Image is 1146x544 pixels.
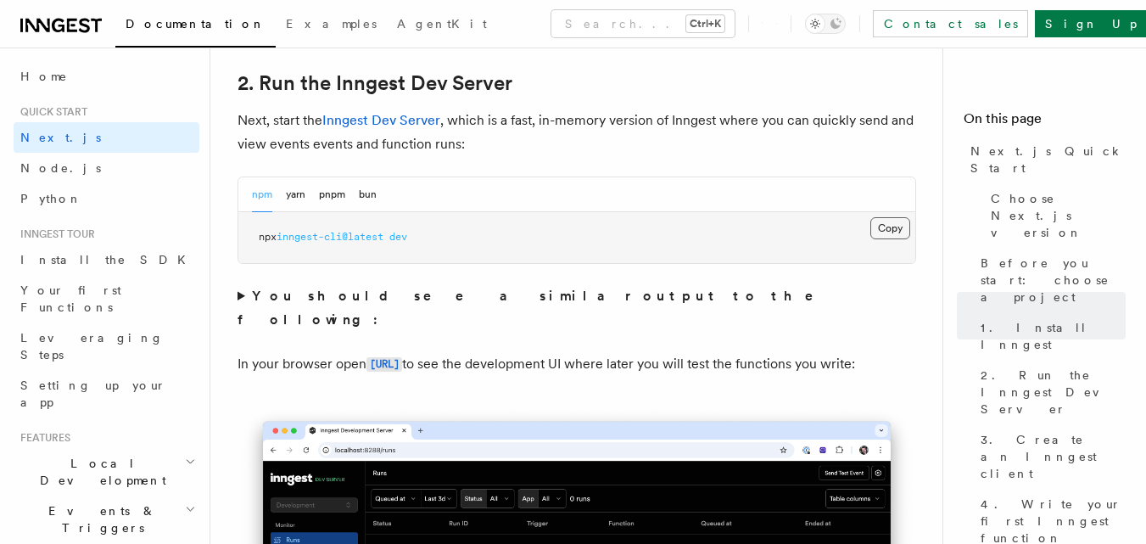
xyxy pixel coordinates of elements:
a: Documentation [115,5,276,48]
span: Local Development [14,455,185,489]
h4: On this page [964,109,1126,136]
button: yarn [286,177,305,212]
span: Node.js [20,161,101,175]
span: Before you start: choose a project [981,255,1126,306]
button: npm [252,177,272,212]
span: Leveraging Steps [20,331,164,362]
a: AgentKit [387,5,497,46]
a: Contact sales [873,10,1028,37]
span: Your first Functions [20,283,121,314]
a: 1. Install Inngest [974,312,1126,360]
span: Inngest tour [14,227,95,241]
a: Setting up your app [14,370,199,418]
button: Copy [870,217,910,239]
a: Examples [276,5,387,46]
code: [URL] [366,357,402,372]
span: dev [389,231,407,243]
span: Home [20,68,68,85]
strong: You should see a similar output to the following: [238,288,837,328]
a: Inngest Dev Server [322,112,440,128]
a: Choose Next.js version [984,183,1126,248]
a: Node.js [14,153,199,183]
span: 1. Install Inngest [981,319,1126,353]
span: Next.js Quick Start [970,143,1126,177]
a: [URL] [366,356,402,372]
a: Leveraging Steps [14,322,199,370]
button: bun [359,177,377,212]
a: Python [14,183,199,214]
button: Search...Ctrl+K [551,10,735,37]
a: Next.js Quick Start [964,136,1126,183]
span: Quick start [14,105,87,119]
span: Events & Triggers [14,502,185,536]
button: Local Development [14,448,199,496]
a: Next.js [14,122,199,153]
a: Home [14,61,199,92]
p: In your browser open to see the development UI where later you will test the functions you write: [238,352,916,377]
span: Setting up your app [20,379,166,409]
button: Toggle dark mode [805,14,846,34]
kbd: Ctrl+K [686,15,724,32]
span: Documentation [126,17,266,31]
summary: You should see a similar output to the following: [238,284,916,332]
span: Next.js [20,131,101,144]
a: 3. Create an Inngest client [974,424,1126,489]
span: AgentKit [397,17,487,31]
span: Features [14,431,70,445]
a: Your first Functions [14,275,199,322]
button: pnpm [319,177,345,212]
a: Install the SDK [14,244,199,275]
span: inngest-cli@latest [277,231,383,243]
span: 2. Run the Inngest Dev Server [981,367,1126,418]
a: 2. Run the Inngest Dev Server [974,360,1126,424]
span: 3. Create an Inngest client [981,431,1126,482]
span: Install the SDK [20,253,196,266]
span: Examples [286,17,377,31]
span: npx [259,231,277,243]
span: Python [20,192,82,205]
a: Before you start: choose a project [974,248,1126,312]
button: Events & Triggers [14,496,199,543]
p: Next, start the , which is a fast, in-memory version of Inngest where you can quickly send and vi... [238,109,916,156]
a: 2. Run the Inngest Dev Server [238,71,512,95]
span: Choose Next.js version [991,190,1126,241]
